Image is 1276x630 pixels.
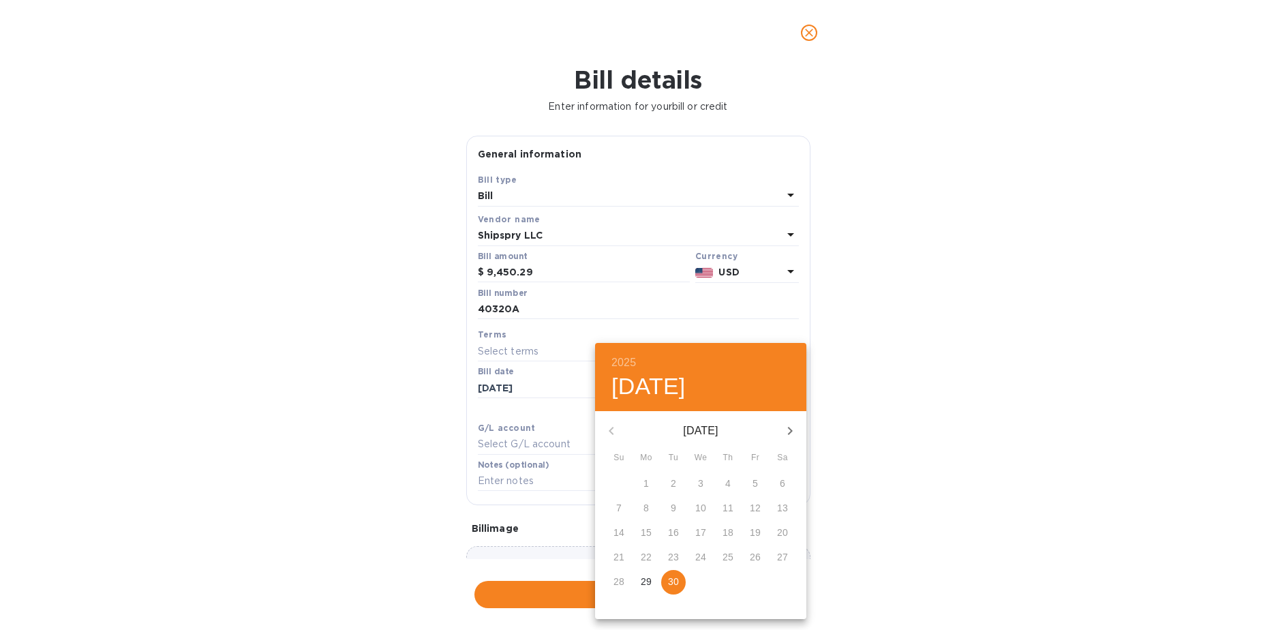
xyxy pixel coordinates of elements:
span: Mo [634,451,658,465]
button: 29 [634,570,658,595]
button: [DATE] [611,372,686,401]
span: We [688,451,713,465]
span: Fr [743,451,768,465]
p: 29 [641,575,652,588]
span: Sa [770,451,795,465]
button: 2025 [611,353,636,372]
button: 30 [661,570,686,595]
p: 30 [668,575,679,588]
span: Th [716,451,740,465]
span: Su [607,451,631,465]
p: [DATE] [628,423,774,439]
span: Tu [661,451,686,465]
